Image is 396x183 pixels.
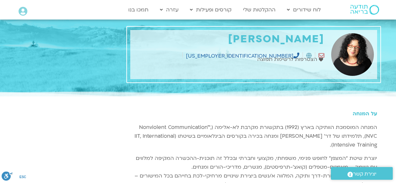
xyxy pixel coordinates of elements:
a: קורסים ופעילות [187,4,235,16]
a: תמכו בנו [125,4,152,16]
a: ההקלטות שלי [240,4,279,16]
h5: על המנחה [130,111,377,117]
h1: [PERSON_NAME] [134,33,324,45]
span: הצטרפות לרשימת תפוצה [257,55,319,64]
a: עזרה [157,4,182,16]
a: [US_EMPLOYER_IDENTIFICATION_NUMBER] [186,52,299,60]
p: המנחה המוסמכת הוותיקה בארץ (1992) בתקשורת מקרבת לא-אלימה (Nonviolent Communication™, NVC), תלמידת... [130,123,377,149]
a: הצטרפות לרשימת תפוצה [257,55,325,64]
a: לוח שידורים [284,4,324,16]
a: יצירת קשר [331,167,393,180]
span: יצירת קשר [353,170,376,178]
img: תודעה בריאה [350,5,379,15]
